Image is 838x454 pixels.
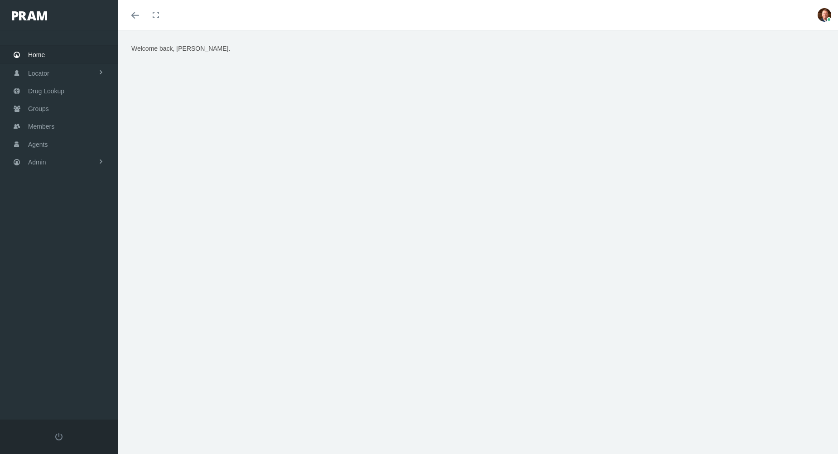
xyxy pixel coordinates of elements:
span: Home [28,46,45,63]
span: Welcome back, [PERSON_NAME]. [131,45,230,52]
span: Drug Lookup [28,82,64,100]
span: Members [28,118,54,135]
img: PRAM_20_x_78.png [12,11,47,20]
span: Locator [28,65,49,82]
span: Groups [28,100,49,117]
span: Admin [28,154,46,171]
span: Agents [28,136,48,153]
img: S_Profile_Picture_684.jpg [818,8,831,22]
